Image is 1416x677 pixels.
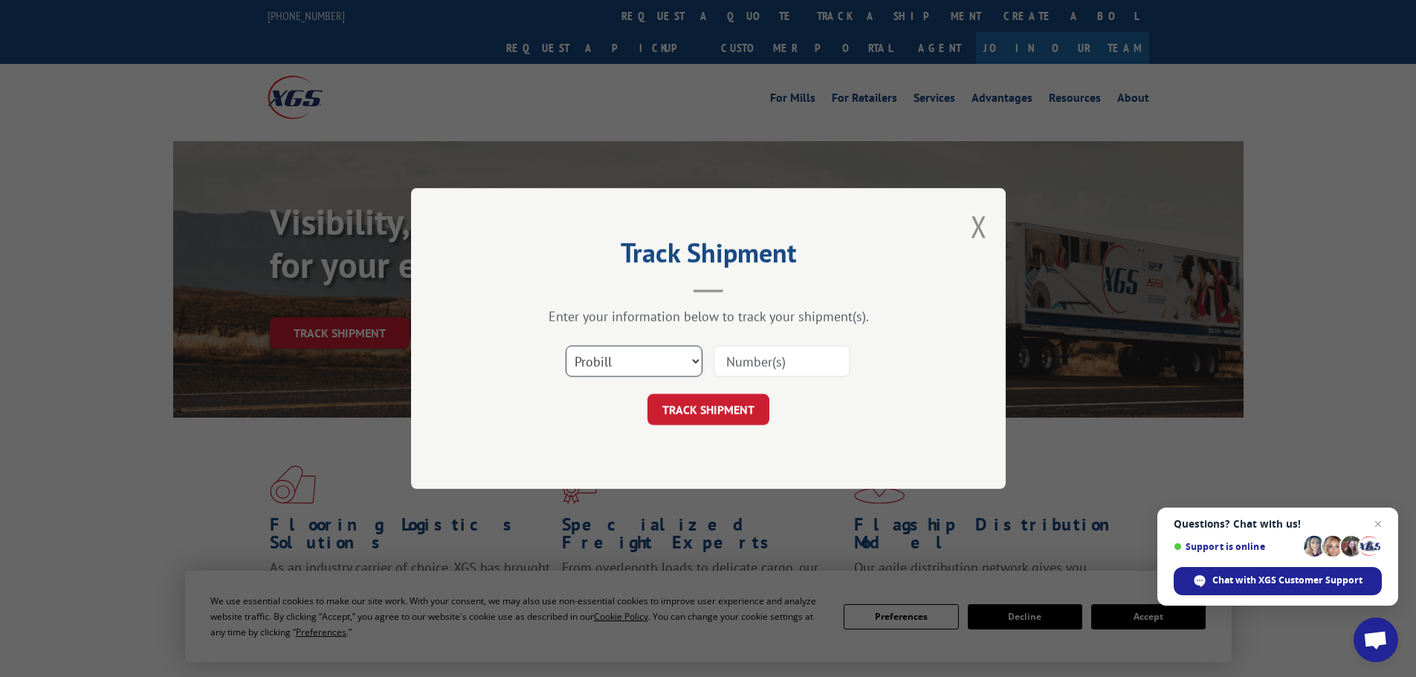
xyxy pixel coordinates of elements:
[1212,574,1362,587] span: Chat with XGS Customer Support
[714,346,850,377] input: Number(s)
[485,308,931,325] div: Enter your information below to track your shipment(s).
[647,394,769,425] button: TRACK SHIPMENT
[1174,541,1299,552] span: Support is online
[485,242,931,271] h2: Track Shipment
[1369,515,1387,533] span: Close chat
[1174,567,1382,595] div: Chat with XGS Customer Support
[1174,518,1382,530] span: Questions? Chat with us!
[1354,618,1398,662] div: Open chat
[971,207,987,246] button: Close modal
